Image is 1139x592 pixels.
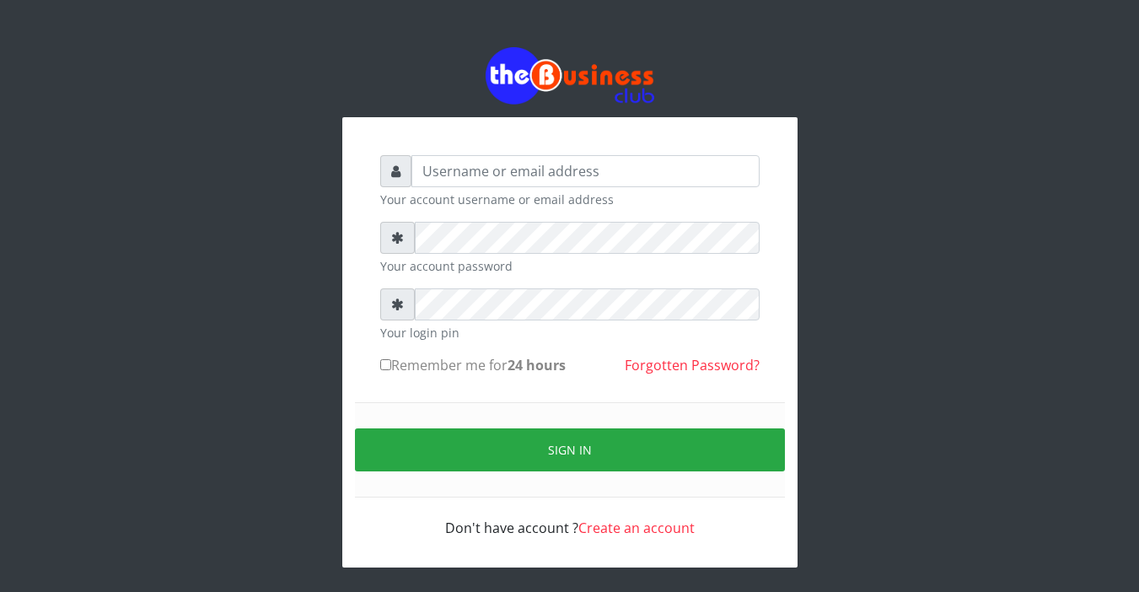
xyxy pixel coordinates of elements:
[380,191,760,208] small: Your account username or email address
[578,519,695,537] a: Create an account
[380,498,760,538] div: Don't have account ?
[625,356,760,374] a: Forgotten Password?
[380,257,760,275] small: Your account password
[380,324,760,342] small: Your login pin
[508,356,566,374] b: 24 hours
[380,359,391,370] input: Remember me for24 hours
[380,355,566,375] label: Remember me for
[355,428,785,471] button: Sign in
[411,155,760,187] input: Username or email address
